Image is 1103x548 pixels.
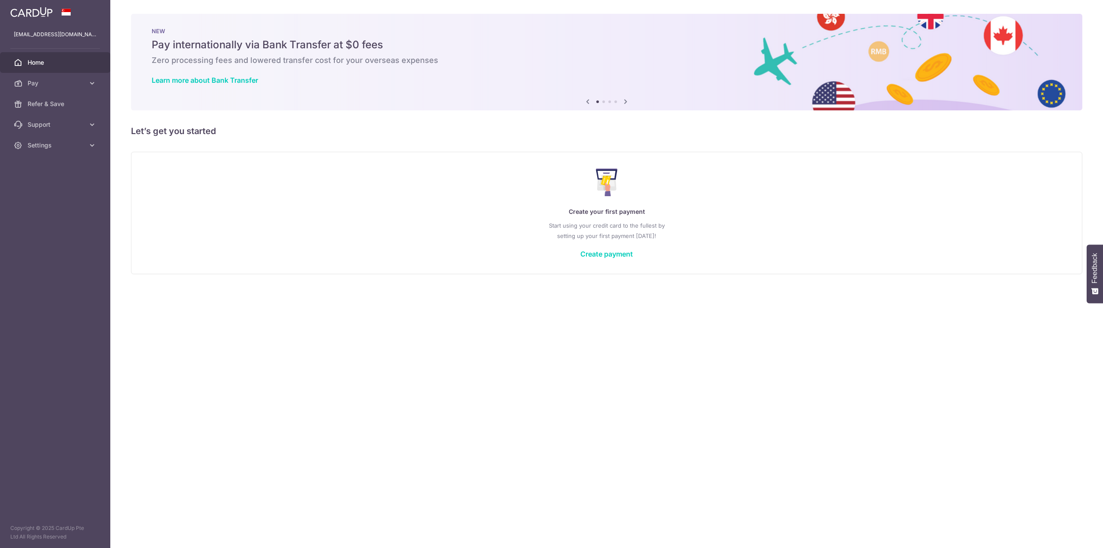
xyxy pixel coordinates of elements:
p: [EMAIL_ADDRESS][DOMAIN_NAME] [14,30,97,39]
a: Learn more about Bank Transfer [152,76,258,85]
p: Start using your credit card to the fullest by setting up your first payment [DATE]! [149,220,1065,241]
p: Create your first payment [149,207,1065,217]
span: Home [28,58,84,67]
img: Bank transfer banner [131,14,1082,110]
a: Create payment [580,250,633,258]
h5: Let’s get you started [131,124,1082,138]
button: Feedback - Show survey [1087,244,1103,303]
h6: Zero processing fees and lowered transfer cost for your overseas expenses [152,55,1062,66]
span: Settings [28,141,84,150]
span: Pay [28,79,84,88]
img: Make Payment [596,169,618,196]
span: Support [28,120,84,129]
p: NEW [152,28,1062,34]
span: Feedback [1091,253,1099,283]
h5: Pay internationally via Bank Transfer at $0 fees [152,38,1062,52]
span: Refer & Save [28,100,84,108]
img: CardUp [10,7,53,17]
